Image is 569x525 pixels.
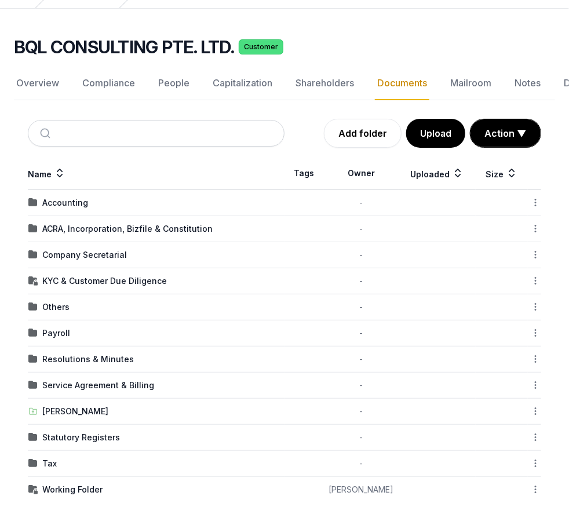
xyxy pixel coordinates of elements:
[42,327,70,339] div: Payroll
[14,67,61,100] a: Overview
[28,433,38,442] img: folder.svg
[323,425,399,451] td: -
[80,67,137,100] a: Compliance
[323,157,399,190] th: Owner
[42,432,120,443] div: Statutory Registers
[42,197,88,209] div: Accounting
[323,399,399,425] td: -
[323,451,399,477] td: -
[28,157,284,190] th: Name
[323,216,399,242] td: -
[14,67,555,100] nav: Tabs
[42,484,103,495] div: Working Folder
[323,190,399,216] td: -
[28,381,38,390] img: folder.svg
[156,67,192,100] a: People
[399,157,476,190] th: Uploaded
[323,347,399,373] td: -
[323,294,399,320] td: -
[28,276,38,286] img: folder-locked-icon.svg
[28,355,38,364] img: folder.svg
[42,249,127,261] div: Company Secretarial
[323,268,399,294] td: -
[28,485,38,494] img: folder-locked-icon.svg
[28,198,38,207] img: folder.svg
[284,157,323,190] th: Tags
[42,380,154,391] div: Service Agreement & Billing
[323,477,399,503] td: [PERSON_NAME]
[28,250,38,260] img: folder.svg
[323,320,399,347] td: -
[28,302,38,312] img: folder.svg
[42,458,57,469] div: Tax
[42,301,70,313] div: Others
[512,67,543,100] a: Notes
[239,39,283,54] span: Customer
[406,119,465,148] button: Upload
[323,373,399,399] td: -
[293,67,356,100] a: Shareholders
[28,459,38,468] img: folder.svg
[470,119,541,147] button: Action ▼
[375,67,429,100] a: Documents
[324,119,402,148] a: Add folder
[323,242,399,268] td: -
[42,406,108,417] div: [PERSON_NAME]
[28,407,38,416] img: folder-upload.svg
[42,223,213,235] div: ACRA, Incorporation, Bizfile & Constitution
[210,67,275,100] a: Capitalization
[448,67,494,100] a: Mailroom
[42,275,167,287] div: KYC & Customer Due Diligence
[476,157,528,190] th: Size
[14,37,234,57] h2: BQL CONSULTING PTE. LTD.
[33,121,60,146] button: Submit
[42,353,134,365] div: Resolutions & Minutes
[28,329,38,338] img: folder.svg
[28,224,38,234] img: folder.svg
